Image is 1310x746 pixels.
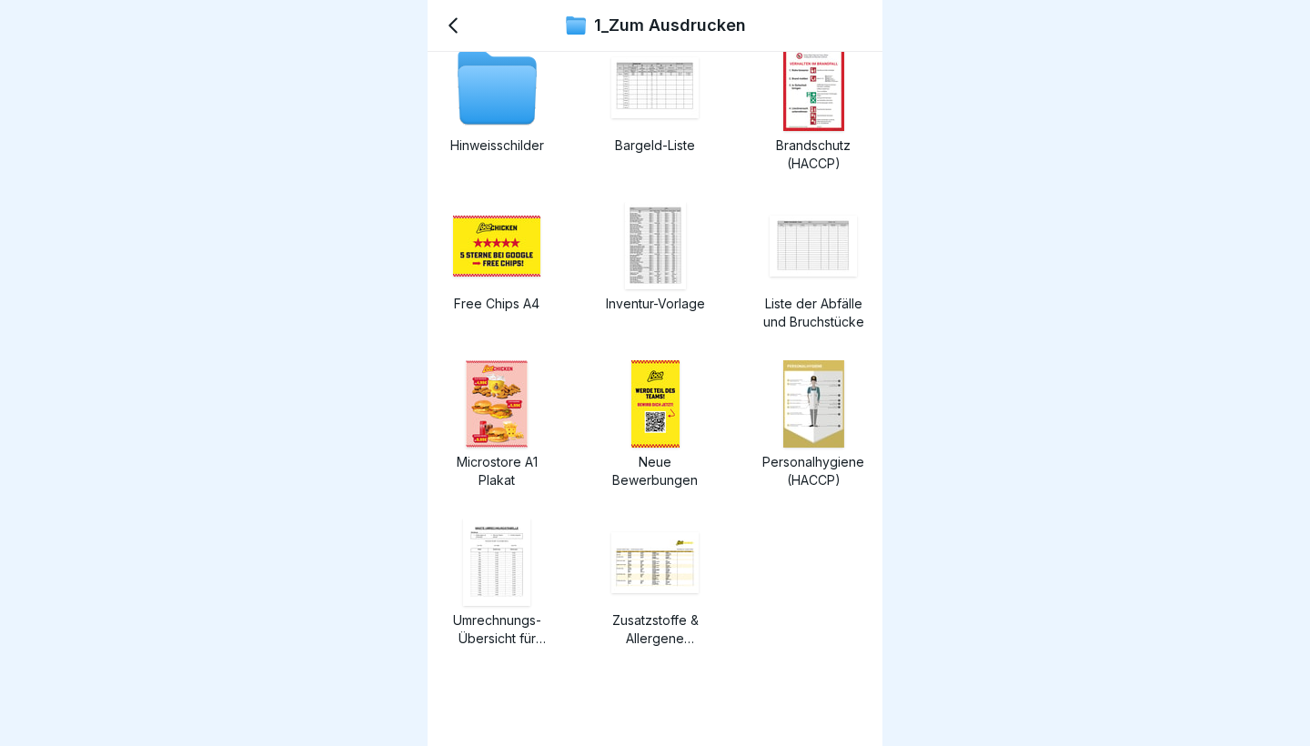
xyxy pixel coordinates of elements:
[611,57,699,118] img: image thumbnail
[442,136,551,155] p: Hinweisschilder
[600,44,710,173] a: image thumbnailBargeld-Liste
[759,136,868,173] p: Brandschutz (HACCP)
[600,136,710,155] p: Bargeld-Liste
[783,44,844,131] img: image thumbnail
[611,532,699,593] img: image thumbnail
[600,519,710,648] a: image thumbnailZusatzstoffe & Allergene ([DATE])
[466,360,528,448] img: image thumbnail
[600,453,710,489] p: Neue Bewerbungen
[770,216,857,277] img: image thumbnail
[759,202,868,331] a: image thumbnailListe der Abfälle und Bruchstücke
[442,202,551,331] a: image thumbnailFree Chips A4
[442,453,551,489] p: Microstore A1 Plakat
[759,453,868,489] p: Personalhygiene (HACCP)
[783,360,844,448] img: image thumbnail
[600,360,710,489] a: image thumbnailNeue Bewerbungen
[442,44,551,173] a: Hinweisschilder
[600,295,710,313] p: Inventur-Vorlage
[759,295,868,331] p: Liste der Abfälle und Bruchstücke
[600,611,710,648] p: Zusatzstoffe & Allergene ([DATE])
[442,519,551,648] a: image thumbnailUmrechnungs-Übersicht für Abfall
[442,295,551,313] p: Free Chips A4
[453,216,540,277] img: image thumbnail
[625,202,686,289] img: image thumbnail
[442,611,551,648] p: Umrechnungs-Übersicht für Abfall
[631,360,680,448] img: image thumbnail
[442,360,551,489] a: image thumbnailMicrostore A1 Plakat
[463,519,530,606] img: image thumbnail
[759,44,868,173] a: image thumbnailBrandschutz (HACCP)
[759,360,868,489] a: image thumbnailPersonalhygiene (HACCP)
[600,202,710,331] a: image thumbnailInventur-Vorlage
[594,15,746,35] p: 1_Zum Ausdrucken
